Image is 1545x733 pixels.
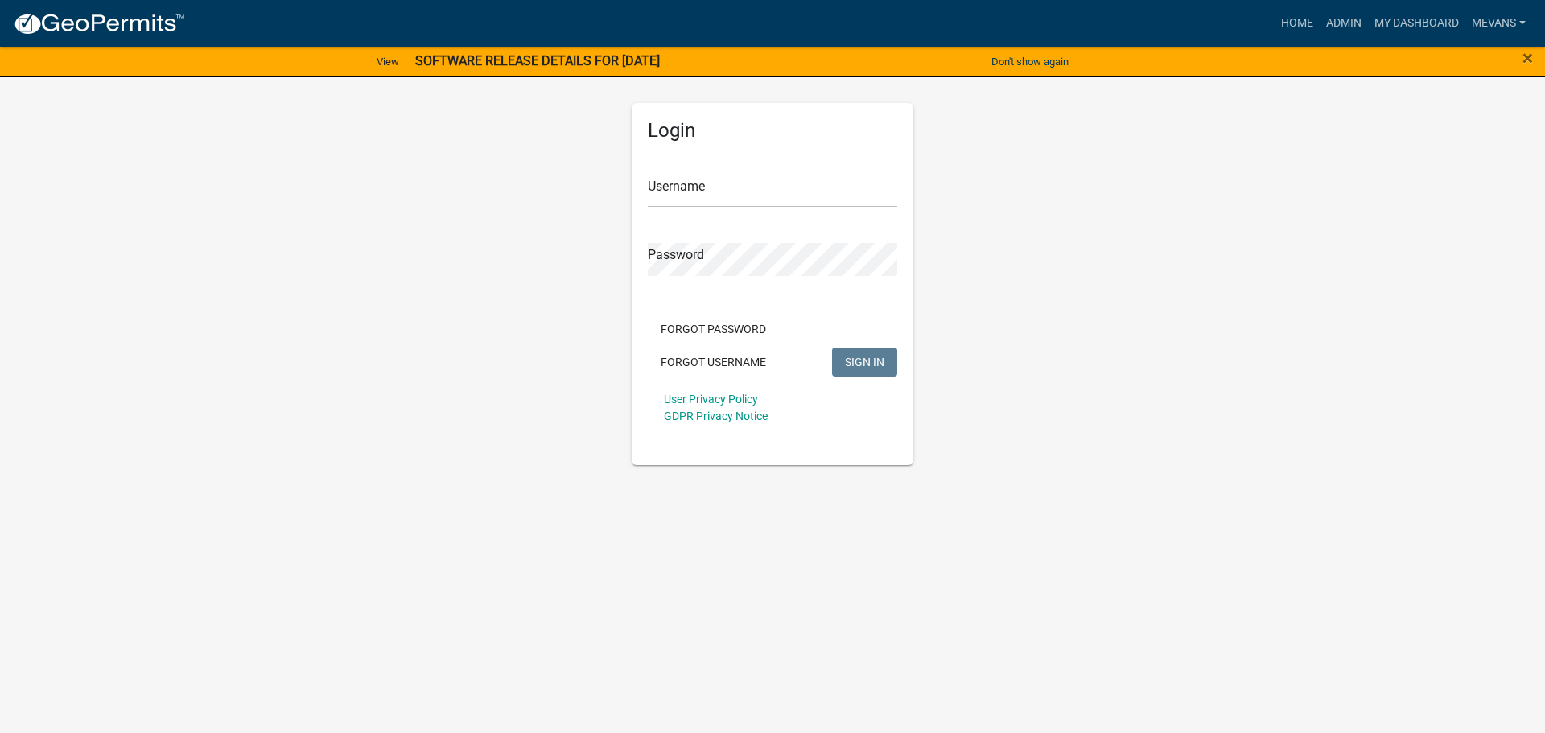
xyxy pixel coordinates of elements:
[1522,48,1533,68] button: Close
[664,393,758,406] a: User Privacy Policy
[1522,47,1533,69] span: ×
[845,355,884,368] span: SIGN IN
[985,48,1075,75] button: Don't show again
[1368,8,1465,39] a: My Dashboard
[832,348,897,377] button: SIGN IN
[370,48,406,75] a: View
[664,410,768,422] a: GDPR Privacy Notice
[1465,8,1532,39] a: Mevans
[648,348,779,377] button: Forgot Username
[1275,8,1320,39] a: Home
[648,315,779,344] button: Forgot Password
[1320,8,1368,39] a: Admin
[415,53,660,68] strong: SOFTWARE RELEASE DETAILS FOR [DATE]
[648,119,897,142] h5: Login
